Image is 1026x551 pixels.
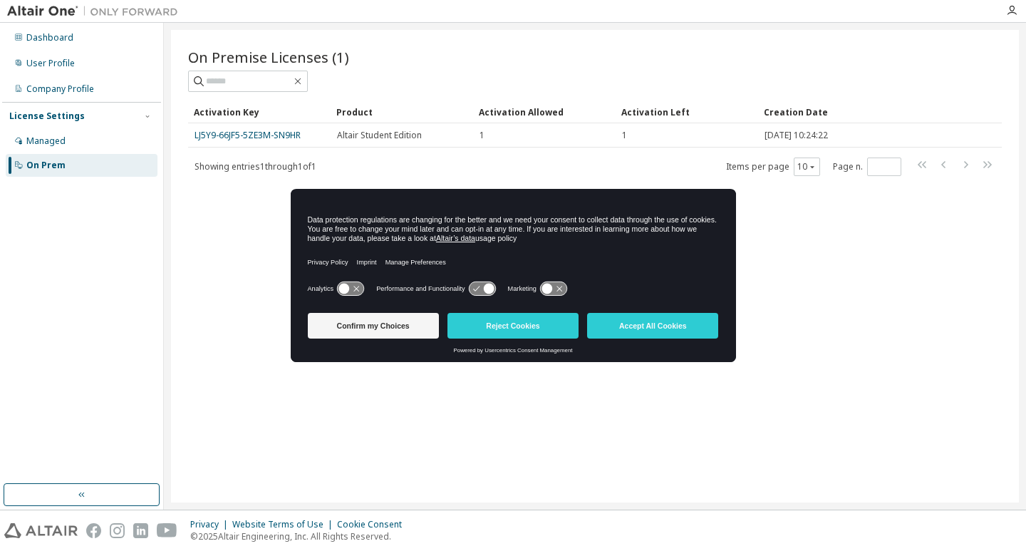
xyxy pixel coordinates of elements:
div: Activation Allowed [479,101,610,123]
div: On Prem [26,160,66,171]
div: Managed [26,135,66,147]
span: [DATE] 10:24:22 [765,130,828,141]
span: Items per page [726,158,820,176]
span: 1 [480,130,484,141]
img: youtube.svg [157,523,177,538]
div: Product [336,101,467,123]
img: altair_logo.svg [4,523,78,538]
img: instagram.svg [110,523,125,538]
button: 10 [797,161,817,172]
div: User Profile [26,58,75,69]
img: linkedin.svg [133,523,148,538]
span: 1 [622,130,627,141]
div: Dashboard [26,32,73,43]
span: On Premise Licenses (1) [188,47,349,67]
div: Creation Date [764,101,939,123]
div: Cookie Consent [337,519,410,530]
p: © 2025 Altair Engineering, Inc. All Rights Reserved. [190,530,410,542]
div: Activation Left [621,101,752,123]
div: License Settings [9,110,85,122]
span: Showing entries 1 through 1 of 1 [195,160,316,172]
div: Activation Key [194,101,325,123]
div: Company Profile [26,83,94,95]
div: Website Terms of Use [232,519,337,530]
span: Page n. [833,158,901,176]
span: Altair Student Edition [337,130,422,141]
img: facebook.svg [86,523,101,538]
div: Privacy [190,519,232,530]
a: LJ5Y9-66JF5-5ZE3M-SN9HR [195,129,301,141]
img: Altair One [7,4,185,19]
